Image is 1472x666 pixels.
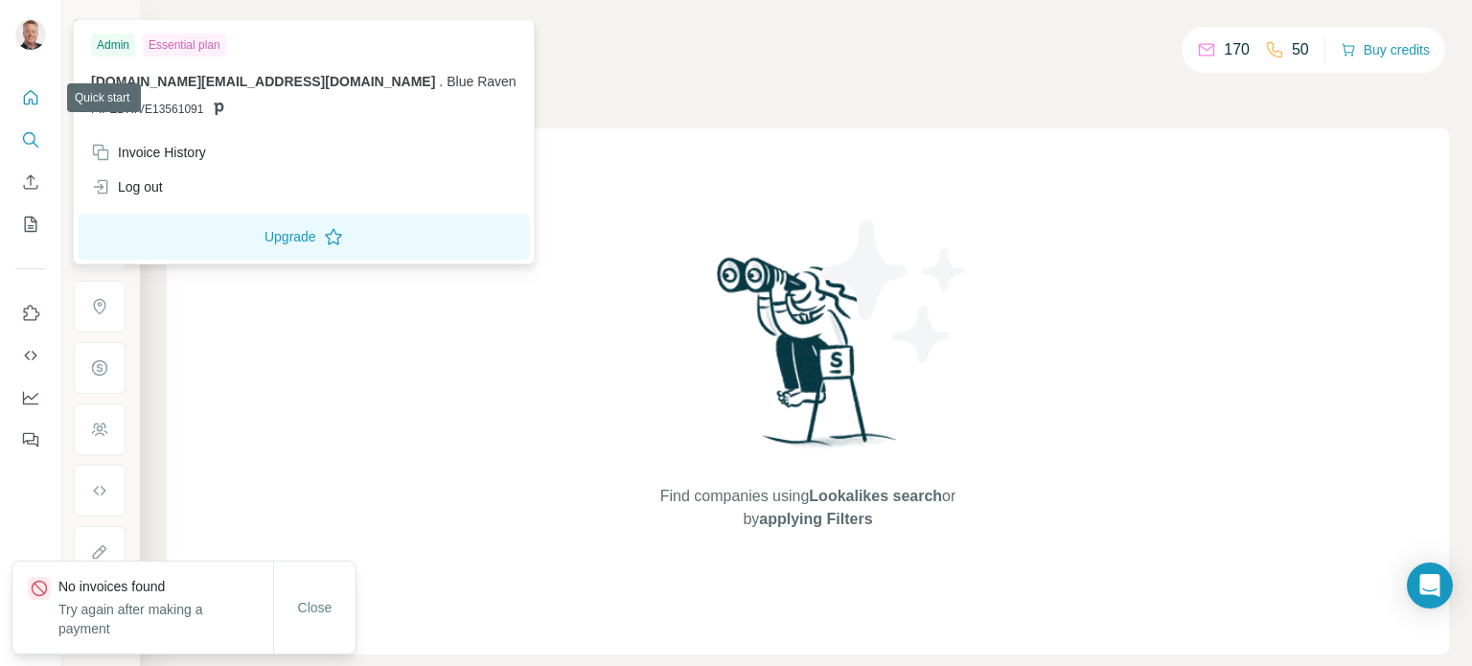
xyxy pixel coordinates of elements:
[91,74,435,89] span: [DOMAIN_NAME][EMAIL_ADDRESS][DOMAIN_NAME]
[91,101,203,118] span: PIPEDRIVE13561091
[15,207,46,241] button: My lists
[809,488,942,504] span: Lookalikes search
[58,600,273,638] p: Try again after making a payment
[447,74,516,89] span: Blue Raven
[15,165,46,199] button: Enrich CSV
[808,205,980,378] img: Surfe Illustration - Stars
[15,423,46,457] button: Feedback
[285,590,346,625] button: Close
[298,598,333,617] span: Close
[759,511,872,527] span: applying Filters
[15,19,46,50] img: Avatar
[15,338,46,373] button: Use Surfe API
[167,23,1449,50] h4: Search
[1224,38,1250,61] p: 170
[15,80,46,115] button: Quick start
[439,74,443,89] span: .
[59,11,138,40] button: Show
[15,296,46,331] button: Use Surfe on LinkedIn
[15,380,46,415] button: Dashboard
[78,214,530,260] button: Upgrade
[655,485,961,531] span: Find companies using or by
[91,143,206,162] div: Invoice History
[15,123,46,157] button: Search
[1407,563,1453,609] div: Open Intercom Messenger
[91,34,135,57] div: Admin
[58,577,273,596] p: No invoices found
[91,177,163,196] div: Log out
[1292,38,1309,61] p: 50
[1341,36,1430,63] button: Buy credits
[708,252,908,466] img: Surfe Illustration - Woman searching with binoculars
[143,34,226,57] div: Essential plan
